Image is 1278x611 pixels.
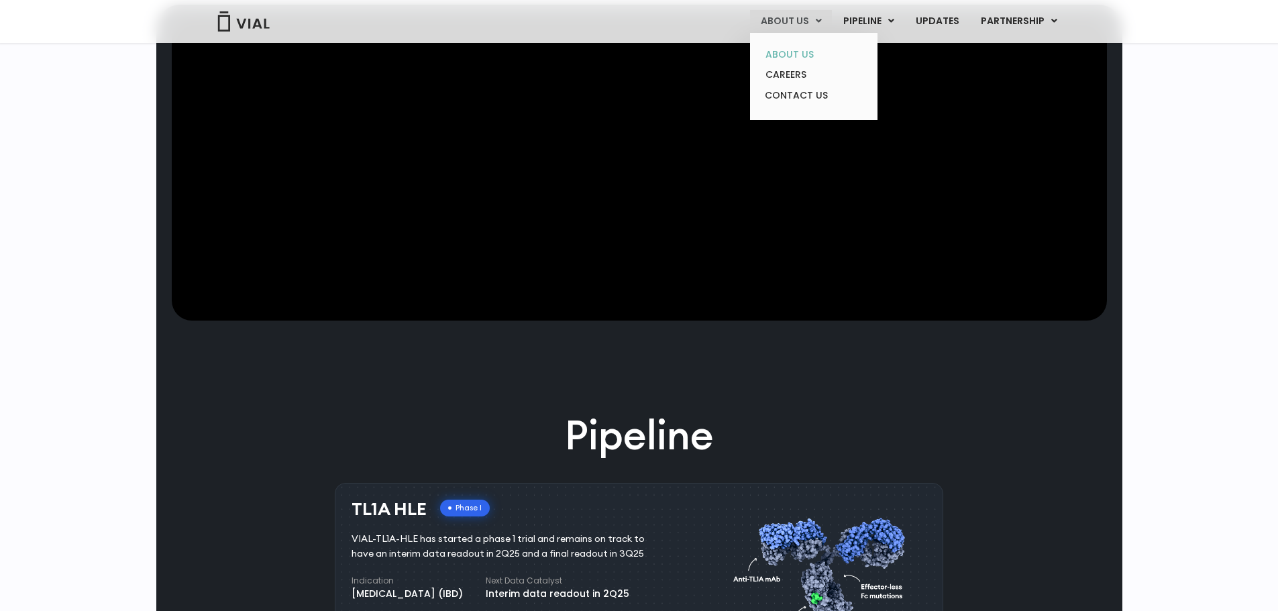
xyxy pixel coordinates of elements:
[833,10,904,33] a: PIPELINEMenu Toggle
[352,575,463,587] h4: Indication
[440,500,490,516] div: Phase I
[486,587,629,601] div: Interim data readout in 2Q25
[217,11,270,32] img: Vial Logo
[352,587,463,601] div: [MEDICAL_DATA] (IBD)
[352,500,427,519] h3: TL1A HLE
[750,10,832,33] a: ABOUT USMenu Toggle
[755,44,872,65] a: ABOUT US
[970,10,1068,33] a: PARTNERSHIPMenu Toggle
[755,85,872,107] a: CONTACT US
[486,575,629,587] h4: Next Data Catalyst
[755,64,872,85] a: CAREERS
[905,10,969,33] a: UPDATES
[352,532,665,561] div: VIAL-TL1A-HLE has started a phase 1 trial and remains on track to have an interim data readout in...
[565,408,714,463] h2: Pipeline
